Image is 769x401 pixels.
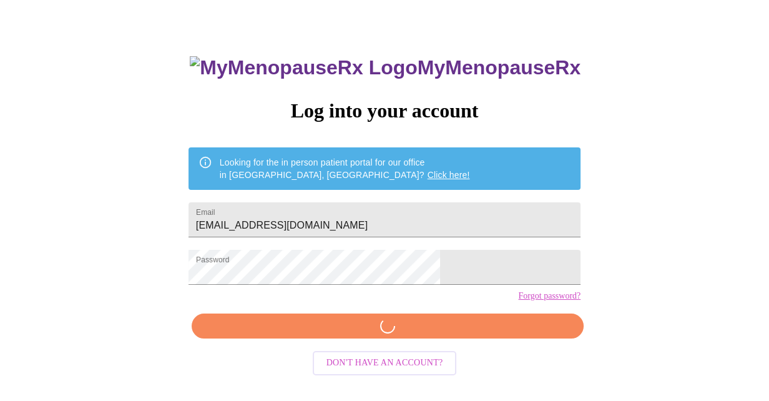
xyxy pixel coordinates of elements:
a: Forgot password? [518,291,580,301]
h3: Log into your account [189,99,580,122]
h3: MyMenopauseRx [190,56,580,79]
a: Click here! [428,170,470,180]
img: MyMenopauseRx Logo [190,56,417,79]
button: Don't have an account? [313,351,457,375]
span: Don't have an account? [326,355,443,371]
a: Don't have an account? [310,357,460,367]
div: Looking for the in person patient portal for our office in [GEOGRAPHIC_DATA], [GEOGRAPHIC_DATA]? [220,151,470,186]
